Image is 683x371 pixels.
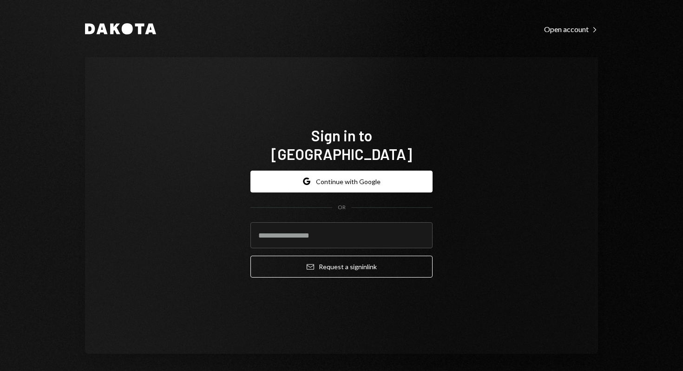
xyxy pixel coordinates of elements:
[250,256,433,278] button: Request a signinlink
[250,126,433,163] h1: Sign in to [GEOGRAPHIC_DATA]
[250,171,433,192] button: Continue with Google
[544,24,598,34] a: Open account
[338,204,346,212] div: OR
[544,25,598,34] div: Open account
